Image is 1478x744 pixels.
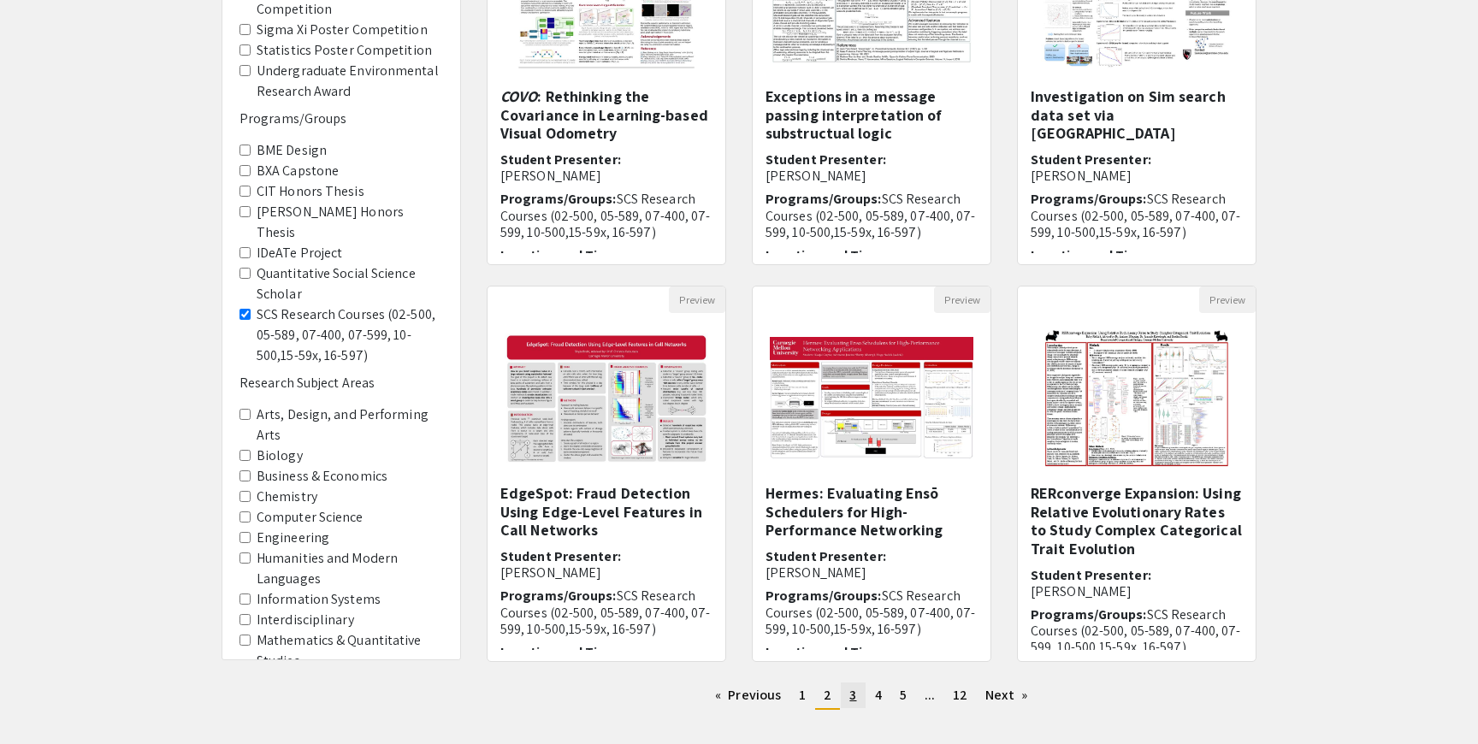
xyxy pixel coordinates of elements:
span: 2 [824,686,831,704]
span: Programs/Groups: [766,190,882,208]
h6: Student Presenter: [766,548,978,581]
span: 5 [900,686,907,704]
img: <p><span style="background-color: transparent; color: rgb(0, 0, 0);">RERconverge Expansion: Using... [1028,313,1244,484]
label: BME Design [257,140,327,161]
span: 12 [953,686,967,704]
ul: Pagination [487,682,1256,710]
button: Preview [934,286,990,313]
button: Preview [669,286,725,313]
label: Interdisciplinary [257,610,354,630]
h6: Student Presenter: [1031,151,1243,184]
span: Location and Time: [500,643,621,661]
em: COVO [500,86,537,106]
div: Open Presentation <p>EdgeSpot: Fraud Detection Using Edge-Level Features in Call Networks</p> [487,286,726,662]
label: Statistics Poster Competition [257,40,432,61]
label: Arts, Design, and Performing Arts [257,404,443,446]
label: Biology [257,446,303,466]
div: Open Presentation <p><span style="background-color: transparent; color: rgb(0, 0, 0);">RERconverg... [1017,286,1256,662]
label: BXA Capstone [257,161,339,181]
h6: Student Presenter: [500,151,712,184]
h5: Exceptions in a message passing interpretation of substructual logic [766,87,978,143]
label: Sigma Xi Poster Competition [257,20,428,40]
label: Computer Science [257,507,364,528]
label: Undergraduate Environmental Research Award [257,61,443,102]
a: Previous page [706,682,789,708]
label: Humanities and Modern Languages [257,548,443,589]
span: Location and Time: [1031,246,1151,264]
span: 4 [875,686,882,704]
img: <p>EdgeSpot: Fraud Detection Using Edge-Level Features in Call Networks</p> [488,316,725,481]
span: SCS Research Courses (02-500, 05-589, 07-400, 07-599, 10-500,15-59x, 16-597) [500,190,711,240]
span: Programs/Groups: [766,587,882,605]
h6: Student Presenter: [500,548,712,581]
span: Programs/Groups: [1031,605,1147,623]
span: Programs/Groups: [500,190,617,208]
h6: Programs/Groups [239,110,443,127]
button: Preview [1199,286,1256,313]
label: CIT Honors Thesis [257,181,364,202]
label: Mathematics & Quantitative Studies [257,630,443,671]
span: Programs/Groups: [1031,190,1147,208]
h6: Student Presenter: [766,151,978,184]
img: <p>Hermes: Evaluating Ensō Schedulers for High-Performance Networking</p> [753,320,990,478]
span: SCS Research Courses (02-500, 05-589, 07-400, 07-599, 10-500,15-59x, 16-597) [500,587,711,637]
span: [PERSON_NAME] [500,167,601,185]
label: Chemistry [257,487,317,507]
label: Business & Economics [257,466,387,487]
span: [PERSON_NAME] [500,564,601,582]
span: [PERSON_NAME] [766,564,866,582]
span: 3 [849,686,856,704]
h5: : Rethinking the Covariance in Learning-based Visual Odometry [500,87,712,143]
span: SCS Research Courses (02-500, 05-589, 07-400, 07-599, 10-500,15-59x, 16-597) [1031,190,1241,240]
span: Location and Time: [766,246,886,264]
span: Location and Time: [500,246,621,264]
span: Programs/Groups: [500,587,617,605]
iframe: Chat [13,667,73,731]
span: ... [925,686,935,704]
h5: Investigation on Sim search data set via [GEOGRAPHIC_DATA] [1031,87,1243,143]
label: IDeATe Project [257,243,342,263]
a: Next page [977,682,1036,708]
h5: Hermes: Evaluating Ensō Schedulers for High-Performance Networking [766,484,978,540]
span: [PERSON_NAME] [766,167,866,185]
span: [PERSON_NAME] [1031,582,1132,600]
h5: EdgeSpot: Fraud Detection Using Edge-Level Features in Call Networks [500,484,712,540]
span: SCS Research Courses (02-500, 05-589, 07-400, 07-599, 10-500,15-59x, 16-597) [1031,605,1241,656]
div: Open Presentation <p>Hermes: Evaluating Ensō Schedulers for High-Performance Networking</p> [752,286,991,662]
span: SCS Research Courses (02-500, 05-589, 07-400, 07-599, 10-500,15-59x, 16-597) [766,587,976,637]
span: 1 [799,686,806,704]
label: Engineering [257,528,329,548]
label: [PERSON_NAME] Honors Thesis [257,202,443,243]
h6: Student Presenter: [1031,567,1243,599]
label: Quantitative Social Science Scholar [257,263,443,304]
h6: Research Subject Areas [239,375,443,391]
span: [PERSON_NAME] [1031,167,1132,185]
label: SCS Research Courses (02-500, 05-589, 07-400, 07-599, 10-500,15-59x, 16-597) [257,304,443,366]
h5: RERconverge Expansion: Using Relative Evolutionary Rates to Study Complex Categorical Trait Evolu... [1031,484,1243,558]
span: SCS Research Courses (02-500, 05-589, 07-400, 07-599, 10-500,15-59x, 16-597) [766,190,976,240]
span: Location and Time: [766,643,886,661]
label: Information Systems [257,589,381,610]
